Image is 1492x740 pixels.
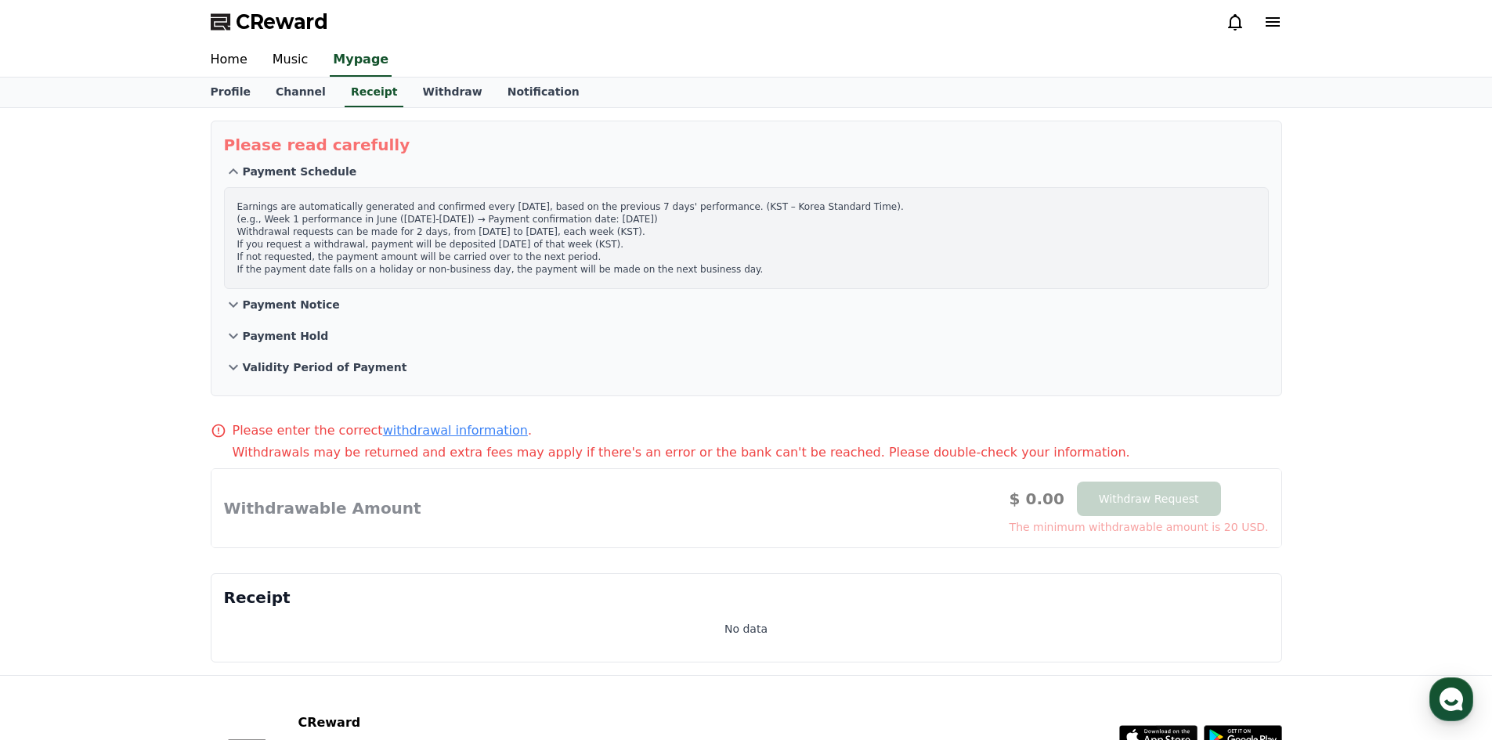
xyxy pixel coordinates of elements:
p: Validity Period of Payment [243,359,407,375]
p: Payment Hold [243,328,329,344]
button: Payment Notice [224,289,1269,320]
p: Withdrawals may be returned and extra fees may apply if there's an error or the bank can't be rea... [233,443,1282,462]
button: Payment Hold [224,320,1269,352]
button: Payment Schedule [224,156,1269,187]
a: Withdraw [410,78,494,107]
a: withdrawal information [383,423,528,438]
p: Please enter the correct . [233,421,532,440]
p: No data [724,621,768,637]
p: Please read carefully [224,134,1269,156]
a: Home [198,44,260,77]
a: Notification [495,78,592,107]
a: Mypage [330,44,392,77]
a: Channel [263,78,338,107]
button: Validity Period of Payment [224,352,1269,383]
a: Profile [198,78,263,107]
p: CReward [298,713,560,732]
a: Receipt [345,78,404,107]
p: Receipt [224,587,1269,608]
p: Payment Notice [243,297,340,312]
a: CReward [211,9,328,34]
span: CReward [236,9,328,34]
p: Payment Schedule [243,164,357,179]
p: Earnings are automatically generated and confirmed every [DATE], based on the previous 7 days' pe... [237,200,1255,276]
a: Music [260,44,321,77]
